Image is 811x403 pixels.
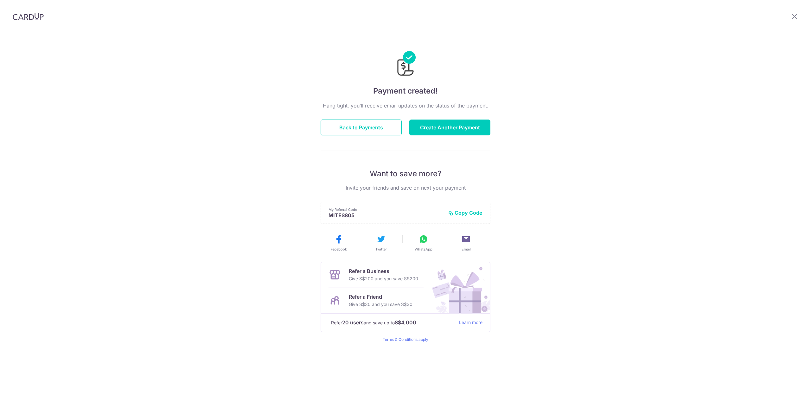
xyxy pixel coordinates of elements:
p: Give S$30 and you save S$30 [349,301,412,308]
a: Learn more [459,319,482,327]
a: Terms & Conditions apply [383,337,428,342]
span: Facebook [331,247,347,252]
p: Want to save more? [321,169,490,179]
strong: 20 users [342,319,364,326]
button: Create Another Payment [409,120,490,135]
p: Hang tight, you’ll receive email updates on the status of the payment. [321,102,490,109]
p: Refer a Friend [349,293,412,301]
p: My Referral Code [329,207,443,212]
button: Twitter [362,234,400,252]
button: Facebook [320,234,357,252]
p: Give S$200 and you save S$200 [349,275,418,283]
span: Twitter [375,247,387,252]
button: Email [447,234,485,252]
button: Copy Code [448,210,482,216]
img: CardUp [13,13,44,20]
img: Refer [426,262,490,313]
p: Refer a Business [349,267,418,275]
p: MITES805 [329,212,443,218]
span: Email [462,247,471,252]
span: WhatsApp [415,247,432,252]
strong: S$4,000 [395,319,416,326]
p: Invite your friends and save on next your payment [321,184,490,192]
h4: Payment created! [321,85,490,97]
button: WhatsApp [405,234,442,252]
p: Refer and save up to [331,319,454,327]
img: Payments [395,51,416,78]
button: Back to Payments [321,120,402,135]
